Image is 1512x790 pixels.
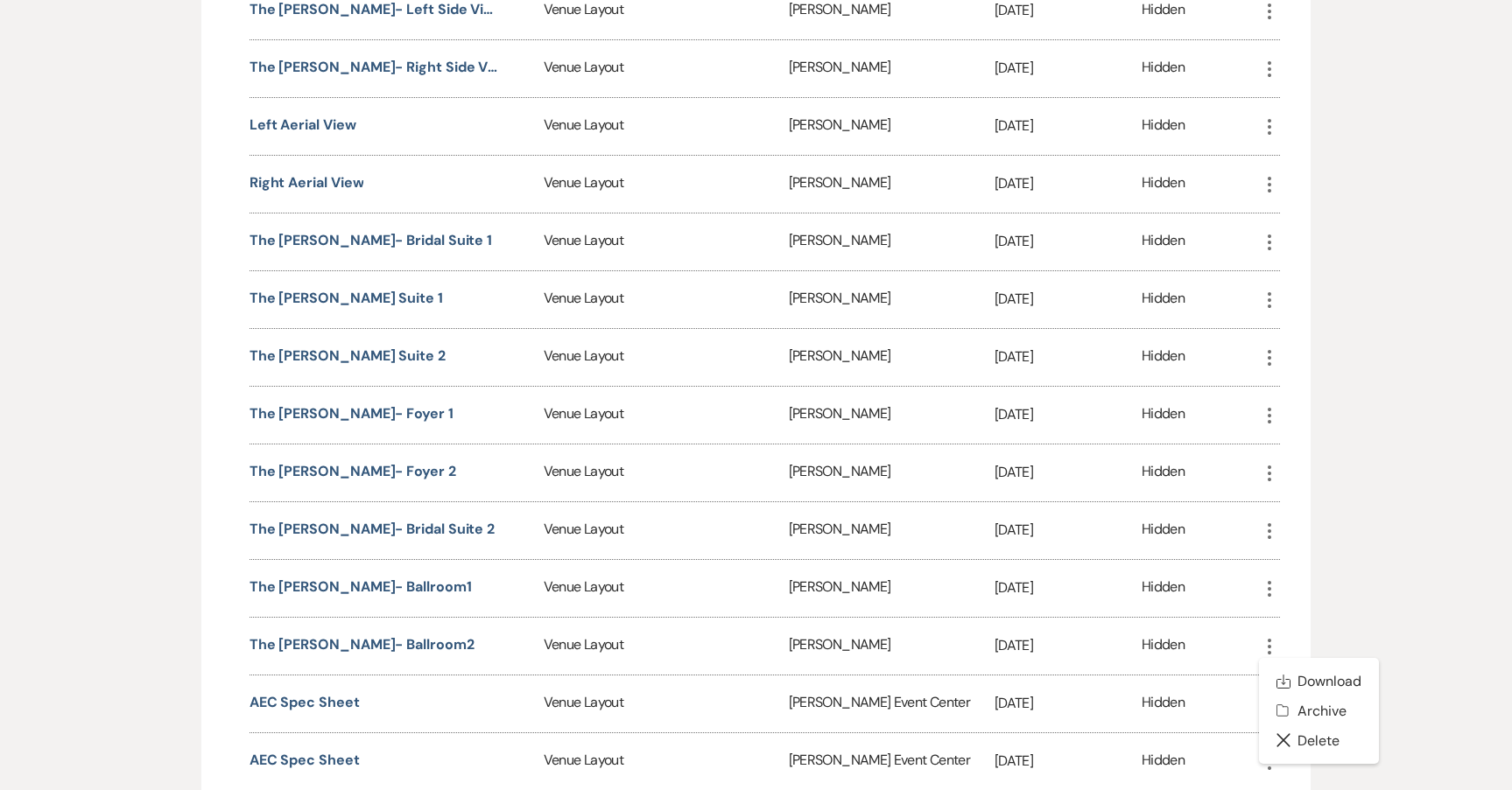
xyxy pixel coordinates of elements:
p: [DATE] [995,403,1142,426]
p: [DATE] [995,750,1142,773]
div: Venue Layout [544,733,789,790]
button: The [PERSON_NAME]- Right Side View [250,57,499,78]
div: [PERSON_NAME] Event Center [789,733,995,790]
div: [PERSON_NAME] [789,98,995,155]
div: Hidden [1142,172,1185,196]
div: Hidden [1142,577,1185,600]
div: Venue Layout [544,156,789,213]
div: Hidden [1142,288,1185,311]
div: [PERSON_NAME] [789,40,995,97]
p: [DATE] [995,519,1142,542]
p: [DATE] [995,57,1142,80]
div: Venue Layout [544,444,789,501]
button: The [PERSON_NAME]- Bridal Suite 2 [250,519,495,540]
a: Download [1259,667,1378,696]
div: Hidden [1142,346,1185,369]
div: [PERSON_NAME] [789,444,995,501]
div: Venue Layout [544,98,789,155]
div: [PERSON_NAME] [789,329,995,386]
div: Hidden [1142,115,1185,138]
div: Venue Layout [544,387,789,444]
div: Hidden [1142,692,1185,716]
p: [DATE] [995,230,1142,253]
button: The [PERSON_NAME] Suite 1 [250,288,443,309]
div: Hidden [1142,634,1185,658]
button: Delete [1259,725,1378,755]
p: [DATE] [995,346,1142,368]
div: [PERSON_NAME] [789,156,995,213]
div: [PERSON_NAME] Event Center [789,675,995,732]
div: Venue Layout [544,560,789,617]
button: Left Aerial View [250,115,356,136]
p: [DATE] [995,577,1142,599]
div: [PERSON_NAME] [789,502,995,559]
div: Hidden [1142,519,1185,542]
div: Venue Layout [544,329,789,386]
button: The [PERSON_NAME]- Foyer 1 [250,403,454,424]
p: [DATE] [995,461,1142,484]
div: Venue Layout [544,618,789,675]
div: [PERSON_NAME] [789,387,995,444]
div: Venue Layout [544,213,789,270]
button: AEC Spec Sheet [250,750,360,771]
div: Venue Layout [544,502,789,559]
div: [PERSON_NAME] [789,271,995,328]
p: [DATE] [995,115,1142,137]
p: [DATE] [995,634,1142,657]
div: Hidden [1142,57,1185,80]
div: Venue Layout [544,675,789,732]
button: The [PERSON_NAME]- Ballroom2 [250,634,475,655]
button: Archive [1259,696,1378,726]
button: AEC Spec Sheet [250,692,360,713]
button: The [PERSON_NAME]- Bridal Suite 1 [250,230,492,251]
div: Hidden [1142,230,1185,254]
div: Venue Layout [544,40,789,97]
div: Hidden [1142,403,1185,427]
div: [PERSON_NAME] [789,213,995,270]
div: [PERSON_NAME] [789,560,995,617]
button: Right Aerial View [250,172,364,193]
button: The [PERSON_NAME]- Ballroom1 [250,577,472,598]
button: The [PERSON_NAME]- Foyer 2 [250,461,456,482]
div: Hidden [1142,750,1185,773]
p: [DATE] [995,288,1142,311]
button: The [PERSON_NAME] Suite 2 [250,346,446,367]
div: Venue Layout [544,271,789,328]
div: [PERSON_NAME] [789,618,995,675]
div: Hidden [1142,461,1185,485]
p: [DATE] [995,692,1142,715]
p: [DATE] [995,172,1142,195]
